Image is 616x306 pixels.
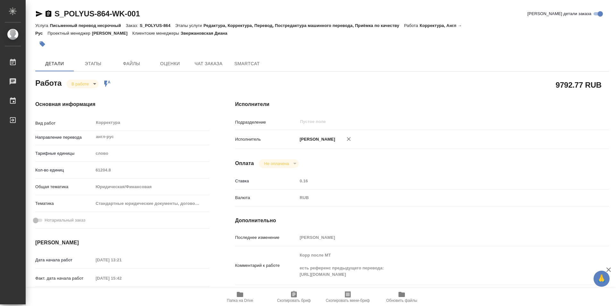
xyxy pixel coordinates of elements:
div: Юридическая/Финансовая [93,181,210,192]
span: Нотариальный заказ [45,217,85,223]
p: S_POLYUS-864 [140,23,175,28]
span: [PERSON_NAME] детали заказа [527,11,591,17]
span: 🙏 [596,272,607,285]
button: Скопировать мини-бриф [321,288,375,306]
span: Чат заказа [193,60,224,68]
p: Этапы услуги [175,23,203,28]
span: Файлы [116,60,147,68]
h2: Работа [35,77,62,88]
span: Папка на Drive [227,298,253,303]
button: Не оплачена [262,161,291,166]
div: Стандартные юридические документы, договоры, уставы [93,198,210,209]
div: RUB [297,192,578,203]
p: Клиентские менеджеры [133,31,181,36]
p: Комментарий к работе [235,262,297,269]
textarea: Корр после МТ есть референс предыдущего перевода: [URL][DOMAIN_NAME] [297,250,578,280]
p: Тарифные единицы [35,150,93,157]
p: Факт. дата начала работ [35,275,93,282]
p: [PERSON_NAME] [92,31,133,36]
span: Детали [39,60,70,68]
input: Пустое поле [93,255,150,265]
button: Скопировать бриф [267,288,321,306]
button: Скопировать ссылку [45,10,52,18]
h4: Исполнители [235,101,609,108]
h4: Дополнительно [235,217,609,224]
p: Исполнитель [235,136,297,143]
p: Вид работ [35,120,93,127]
p: Работа [404,23,420,28]
p: Редактура, Корректура, Перевод, Постредактура машинного перевода, Приёмка по качеству [203,23,404,28]
button: В работе [70,81,91,87]
h4: [PERSON_NAME] [35,239,210,247]
button: Скопировать ссылку для ЯМессенджера [35,10,43,18]
p: Звержановская Диана [181,31,232,36]
p: Валюта [235,195,297,201]
span: Этапы [78,60,108,68]
p: [PERSON_NAME] [297,136,335,143]
p: Направление перевода [35,134,93,141]
input: Пустое поле [297,233,578,242]
a: S_POLYUS-864-WK-001 [55,9,140,18]
p: Кол-во единиц [35,167,93,173]
div: В работе [259,159,298,168]
button: Обновить файлы [375,288,429,306]
p: Заказ: [126,23,140,28]
h2: 9792.77 RUB [556,79,602,90]
p: Тематика [35,200,93,207]
span: Скопировать мини-бриф [326,298,370,303]
p: Общая тематика [35,184,93,190]
input: Пустое поле [299,118,563,126]
p: Письменный перевод несрочный [50,23,126,28]
span: Скопировать бриф [277,298,311,303]
p: Подразделение [235,119,297,126]
p: Последнее изменение [235,234,297,241]
span: Обновить файлы [386,298,417,303]
input: Пустое поле [93,165,210,175]
input: Пустое поле [93,274,150,283]
button: 🙏 [594,271,610,287]
div: слово [93,148,210,159]
input: Пустое поле [297,176,578,186]
span: SmartCat [232,60,262,68]
button: Удалить исполнителя [342,132,356,146]
span: Оценки [155,60,185,68]
p: Ставка [235,178,297,184]
h4: Основная информация [35,101,210,108]
button: Добавить тэг [35,37,49,51]
p: Дата начала работ [35,257,93,263]
div: В работе [66,80,98,88]
p: Услуга [35,23,50,28]
p: Проектный менеджер [47,31,92,36]
h4: Оплата [235,160,254,167]
button: Папка на Drive [213,288,267,306]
